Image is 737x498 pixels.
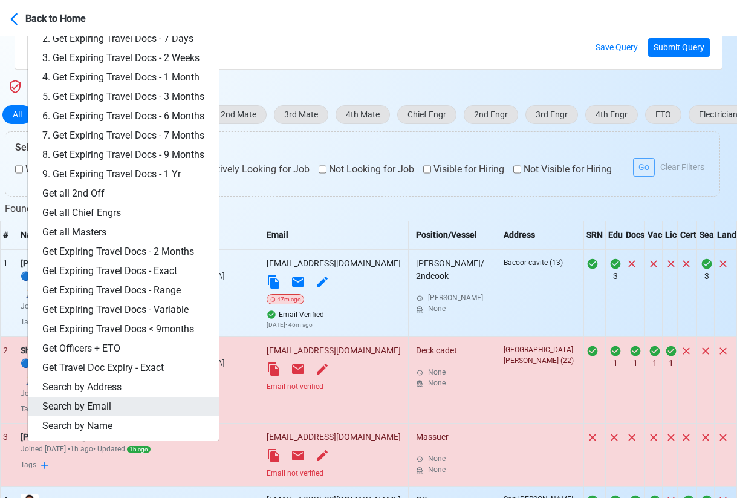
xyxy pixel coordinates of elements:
button: Submit Query [648,38,710,57]
a: Search by Address [28,378,219,397]
a: Get Expiring Travel Docs - 2 Months [28,242,219,261]
th: Land [715,221,737,249]
p: [DATE] • 46m ago [267,320,401,329]
div: Email not verified [267,468,401,479]
div: [PERSON_NAME]/ 2ndcook [416,257,489,314]
button: ETO [645,105,681,124]
span: 🏃🏻‍♂️ [23,373,36,385]
a: Get Expiring Travel Docs < 9months [28,319,219,339]
a: Get Travel Doc Expiry - Exact [28,358,219,378]
label: Not Looking for Job [319,162,414,177]
th: Sea [697,221,715,249]
div: None [428,367,489,378]
a: 3. Get Expiring Travel Docs - 2 Weeks [28,48,219,68]
button: 4th Mate [336,105,390,124]
h6: Select Filters [15,142,710,153]
div: [EMAIL_ADDRESS][DOMAIN_NAME] [267,257,401,270]
th: Name [13,221,259,249]
div: Email Verified [267,309,401,320]
div: 1 [665,357,677,370]
label: With Seabased [15,162,89,177]
label: Actively Looking for Job [196,162,310,177]
a: Get all Chief Engrs [28,203,219,223]
div: Deck cadet [416,344,489,388]
button: 3rd Mate [274,105,328,124]
div: Joined [DATE] • 46m ago • Updated [21,301,252,312]
th: # [1,221,13,249]
th: Docs [623,221,645,249]
a: 9. Get Expiring Travel Docs - 1 Yr [28,165,219,184]
a: 7. Get Expiring Travel Docs - 7 Months [28,126,219,145]
a: Get Expiring Travel Docs - Variable [28,300,219,319]
div: [PERSON_NAME] [21,431,252,444]
span: 🏃🏻‍♂️ [23,286,36,298]
div: Sheigfred remolado [21,344,252,357]
th: Lic [663,221,678,249]
span: Looking for Job [21,288,98,298]
a: 4. Get Expiring Travel Docs - 1 Month [28,68,219,87]
div: Joined [DATE] • 1h ago • Updated [21,444,252,454]
button: 2nd Mate [210,105,267,124]
div: 3 [700,270,714,283]
button: All [2,105,32,124]
a: Get Expiring Travel Docs - Range [28,281,219,300]
div: [EMAIL_ADDRESS][DOMAIN_NAME] [267,431,401,444]
input: Not Looking for Job [319,162,326,177]
div: Joined [DATE] • 58m ago • Updated [21,388,252,399]
input: Not Visible for Hiring [513,162,521,177]
label: Not Visible for Hiring [513,162,612,177]
a: 5. Get Expiring Travel Docs - 3 Months [28,87,219,106]
div: 47m ago [267,294,304,304]
span: Looking for Job [21,375,98,385]
div: Back to Home [25,9,116,26]
div: 1 [648,357,662,370]
th: Edu [606,221,623,249]
div: Massuer [416,431,489,475]
div: Tags [21,316,252,329]
button: Chief Engr [397,105,456,124]
button: 2nd Engr [464,105,518,124]
input: With Seabased [15,162,23,177]
a: Search by Email [28,397,219,416]
div: None [428,453,489,464]
a: Get all 2nd Off [28,184,219,203]
th: Email [259,221,409,249]
span: gender [21,271,225,298]
a: 8. Get Expiring Travel Docs - 9 Months [28,145,219,165]
div: 1 [626,357,644,370]
input: Visible for Hiring [423,162,431,177]
th: SRN [584,221,606,249]
button: Back to Home [10,4,117,32]
div: None [428,303,489,314]
span: INV [87,433,99,442]
span: 1h ago [127,446,151,453]
th: Address [496,221,584,249]
button: Go [633,158,655,177]
div: Bacoor cavite (13) [504,257,576,268]
th: Cert [678,221,697,249]
label: Visible for Hiring [423,162,504,177]
button: Save Query [590,38,643,57]
div: None [428,464,489,475]
div: Tags [21,459,252,471]
a: Get Officers + ETO [28,339,219,358]
button: 3rd Engr [525,105,578,124]
span: gender [21,358,225,385]
button: 4th Engr [585,105,638,124]
a: Get Expiring Travel Docs - Exact [28,261,219,281]
a: Search by Name [28,416,219,436]
div: [EMAIL_ADDRESS][DOMAIN_NAME] [267,344,401,357]
th: Position/Vessel [409,221,496,249]
div: 3 [608,270,623,283]
a: 2. Get Expiring Travel Docs - 7 Days [28,29,219,48]
a: Get all Masters [28,223,219,242]
td: 1 [1,249,13,337]
a: 6. Get Expiring Travel Docs - 6 Months [28,106,219,126]
div: None [428,378,489,388]
td: 3 [1,423,13,486]
div: Tags [21,404,252,416]
th: Vac [645,221,663,249]
div: Email not verified [267,381,401,392]
div: 1 [608,357,623,370]
div: [PERSON_NAME] [21,257,252,270]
